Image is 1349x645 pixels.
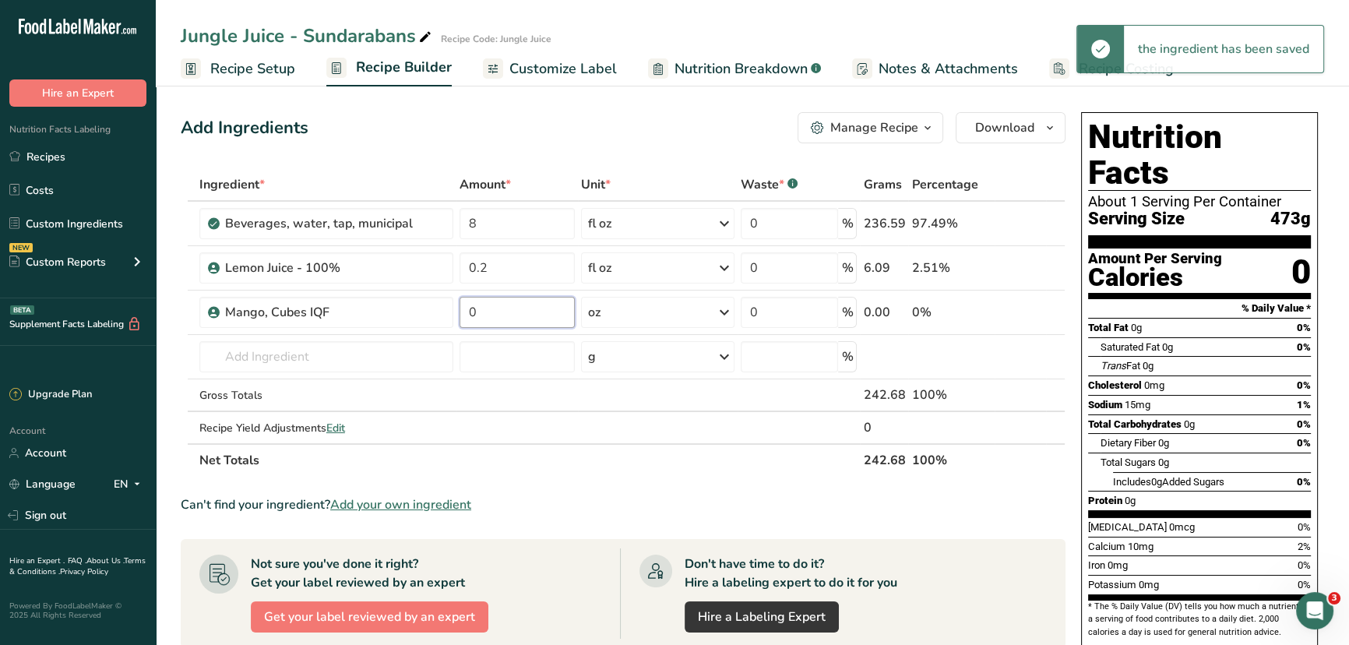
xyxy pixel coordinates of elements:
a: Language [9,471,76,498]
div: Mango, Cubes IQF [225,303,420,322]
span: Notes & Attachments [879,58,1018,79]
span: 0g [1151,476,1162,488]
span: 10mg [1128,541,1154,552]
div: oz [588,303,601,322]
div: Custom Reports [9,254,106,270]
a: About Us . [86,555,124,566]
button: Get your label reviewed by an expert [251,601,488,633]
button: Hire an Expert [9,79,146,107]
th: Net Totals [196,443,861,476]
span: Edit [326,421,345,435]
div: 100% [911,386,991,404]
span: 15mg [1125,399,1150,411]
div: Jungle Juice - Sundarabans [181,22,435,50]
div: Manage Recipe [830,118,918,137]
span: 0g [1143,360,1154,372]
th: 100% [908,443,995,476]
div: About 1 Serving Per Container [1088,194,1311,210]
div: Upgrade Plan [9,387,92,403]
span: 0% [1298,521,1311,533]
div: Add Ingredients [181,115,308,141]
div: 2.51% [911,259,991,277]
div: 0.00 [863,303,905,322]
div: Lemon Juice - 100% [225,259,420,277]
span: Customize Label [509,58,617,79]
a: Hire an Expert . [9,555,65,566]
input: Add Ingredient [199,341,453,372]
i: Trans [1101,360,1126,372]
section: % Daily Value * [1088,299,1311,318]
div: fl oz [588,259,611,277]
span: 0mg [1139,579,1159,590]
th: 242.68 [860,443,908,476]
a: Privacy Policy [60,566,108,577]
span: Get your label reviewed by an expert [264,608,475,626]
span: Recipe Setup [210,58,295,79]
div: EN [114,475,146,494]
span: Add your own ingredient [330,495,471,514]
div: BETA [10,305,34,315]
h1: Nutrition Facts [1088,119,1311,191]
span: 2% [1298,541,1311,552]
button: Manage Recipe [798,112,943,143]
span: Ingredient [199,175,265,194]
span: Grams [863,175,901,194]
span: 0% [1297,476,1311,488]
span: Total Fat [1088,322,1129,333]
span: [MEDICAL_DATA] [1088,521,1167,533]
iframe: Intercom live chat [1296,592,1333,629]
a: FAQ . [68,555,86,566]
span: Download [975,118,1034,137]
span: 1% [1297,399,1311,411]
span: 0% [1297,379,1311,391]
span: Nutrition Breakdown [674,58,808,79]
div: 236.59 [863,214,905,233]
span: 0mg [1144,379,1164,391]
span: Dietary Fiber [1101,437,1156,449]
a: Notes & Attachments [852,51,1018,86]
span: 0g [1158,456,1169,468]
div: Beverages, water, tap, municipal [225,214,420,233]
div: Calories [1088,266,1222,289]
span: 0mg [1108,559,1128,571]
span: 3 [1328,592,1340,604]
div: the ingredient has been saved [1124,26,1323,72]
div: 0% [911,303,991,322]
span: 0g [1184,418,1195,430]
div: Gross Totals [199,387,453,404]
span: Cholesterol [1088,379,1142,391]
div: g [588,347,596,366]
div: Powered By FoodLabelMaker © 2025 All Rights Reserved [9,601,146,620]
span: 0% [1297,418,1311,430]
a: Recipe Setup [181,51,295,86]
span: 0g [1162,341,1173,353]
span: Iron [1088,559,1105,571]
div: 242.68 [863,386,905,404]
div: Amount Per Serving [1088,252,1222,266]
span: 0g [1131,322,1142,333]
div: Can't find your ingredient? [181,495,1065,514]
div: NEW [9,243,33,252]
button: Download [956,112,1065,143]
span: 0% [1297,322,1311,333]
a: Recipe Costing [1049,51,1174,86]
span: 0mcg [1169,521,1195,533]
span: Serving Size [1088,210,1185,229]
span: Percentage [911,175,977,194]
a: Hire a Labeling Expert [685,601,839,633]
div: Don't have time to do it? Hire a labeling expert to do it for you [685,555,897,592]
div: 97.49% [911,214,991,233]
div: Not sure you've done it right? Get your label reviewed by an expert [251,555,465,592]
span: 0g [1125,495,1136,506]
span: Potassium [1088,579,1136,590]
span: 0% [1297,341,1311,353]
span: Unit [581,175,611,194]
div: Recipe Yield Adjustments [199,420,453,436]
a: Recipe Builder [326,50,452,87]
span: Amount [460,175,511,194]
a: Terms & Conditions . [9,555,146,577]
span: Sodium [1088,399,1122,411]
span: 0% [1297,437,1311,449]
span: Fat [1101,360,1140,372]
span: 473g [1270,210,1311,229]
